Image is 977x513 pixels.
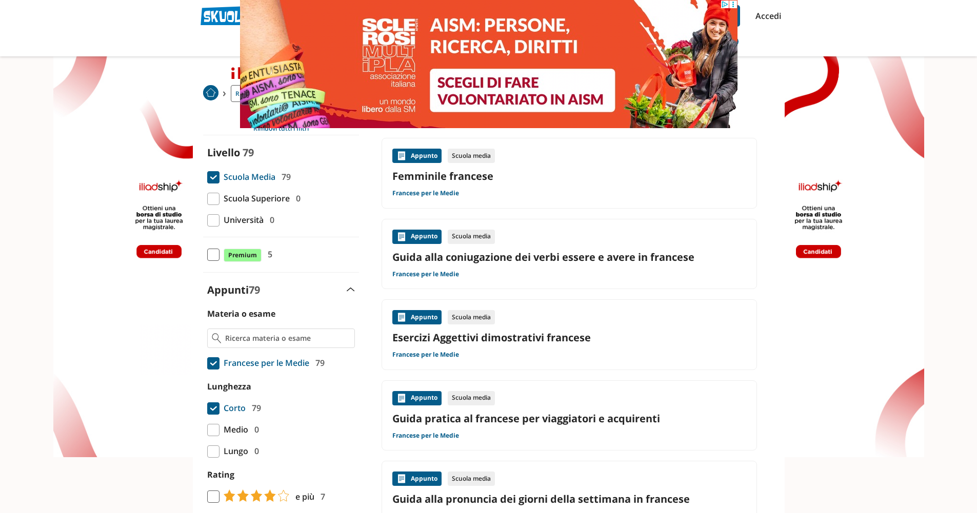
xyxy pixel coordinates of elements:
a: Francese per le Medie [392,351,459,359]
div: Appunto [392,310,442,324]
span: e più [291,490,314,503]
a: Esercizi Aggettivi dimostrativi francese [392,331,746,344]
label: Lunghezza [207,381,251,392]
div: Scuola media [448,230,495,244]
span: Corto [220,401,246,415]
a: Francese per le Medie [392,189,459,197]
img: Apri e chiudi sezione [347,288,355,292]
span: 79 [249,283,260,297]
span: Lungo [220,444,248,458]
span: 7 [316,490,325,503]
input: Ricerca materia o esame [225,333,350,343]
img: Appunti contenuto [396,393,407,403]
span: Scuola Superiore [220,192,290,205]
span: Premium [224,249,262,262]
span: 5 [264,248,272,261]
span: Scuola Media [220,170,275,183]
div: Scuola media [448,310,495,324]
label: Appunti [207,283,260,297]
a: Francese per le Medie [392,270,459,278]
span: 79 [243,146,254,159]
span: 0 [292,192,301,205]
a: Home [203,85,218,102]
a: Accedi [755,5,777,27]
span: Università [220,213,264,227]
img: Appunti contenuto [396,474,407,484]
img: Home [203,85,218,100]
img: Ricerca materia o esame [212,333,222,343]
span: Francese per le Medie [220,356,309,370]
a: Guida alla pronuncia dei giorni della settimana in francese [392,492,746,506]
span: 79 [277,170,291,183]
div: Scuola media [448,149,495,163]
a: Guida alla coniugazione dei verbi essere e avere in francese [392,250,746,264]
img: Appunti contenuto [396,312,407,322]
div: Scuola media [448,471,495,486]
span: Medio [220,423,248,436]
label: Livello [207,146,240,159]
a: Ricerca [231,85,262,102]
span: 79 [311,356,325,370]
img: Appunti contenuto [396,151,407,161]
div: Appunto [392,230,442,244]
span: 0 [266,213,274,227]
div: Rimuovi tutti i filtri [203,125,359,133]
div: Appunto [392,391,442,405]
div: Appunto [392,471,442,486]
span: 0 [250,423,259,436]
a: Femminile francese [392,169,746,183]
div: Scuola media [448,391,495,405]
span: 0 [250,444,259,458]
div: Appunto [392,149,442,163]
a: Guida pratica al francese per viaggiatori e acquirenti [392,412,746,425]
label: Rating [207,468,355,481]
img: tasso di risposta 4+ [220,489,289,502]
span: 79 [248,401,261,415]
img: Appunti contenuto [396,232,407,242]
label: Materia o esame [207,308,275,319]
a: Francese per le Medie [392,432,459,440]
